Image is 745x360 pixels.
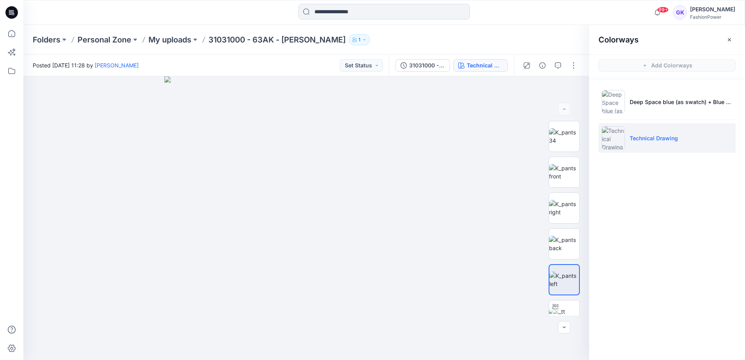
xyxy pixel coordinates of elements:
button: 1 [349,34,370,45]
img: K_pants right [549,200,579,216]
p: Deep Space blue (as swatch) + Blue Dune (as swatch) [630,98,733,106]
span: Posted [DATE] 11:28 by [33,61,139,69]
img: K_pants 34 [549,128,579,145]
button: Technical Drawing [453,59,508,72]
div: GK [673,5,687,19]
div: [PERSON_NAME] [690,5,735,14]
img: K_tt pants [549,307,579,324]
img: Technical Drawing [602,126,625,150]
a: Folders [33,34,60,45]
button: 31031000 - 63AK - [PERSON_NAME] [395,59,450,72]
div: Technical Drawing [467,61,503,70]
button: Details [536,59,549,72]
p: Technical Drawing [630,134,678,142]
p: 31031000 - 63AK - [PERSON_NAME] [208,34,346,45]
h2: Colorways [598,35,639,44]
img: K_pants front [549,164,579,180]
img: eyJhbGciOiJIUzI1NiIsImtpZCI6IjAiLCJzbHQiOiJzZXMiLCJ0eXAiOiJKV1QifQ.eyJkYXRhIjp7InR5cGUiOiJzdG9yYW... [164,76,448,360]
p: 1 [358,35,360,44]
div: 31031000 - 63AK - Dion [409,61,445,70]
div: FashionPower [690,14,735,20]
a: [PERSON_NAME] [95,62,139,69]
img: Deep Space blue (as swatch) + Blue Dune (as swatch) [602,90,625,113]
img: K_pants left [549,272,579,288]
a: My uploads [148,34,191,45]
img: K_pants back [549,236,579,252]
a: Personal Zone [78,34,131,45]
span: 99+ [657,7,669,13]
